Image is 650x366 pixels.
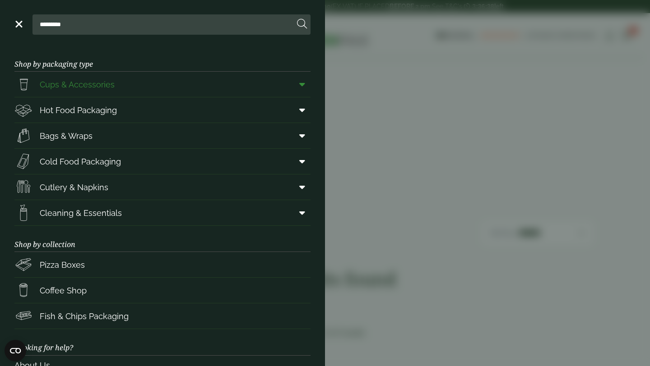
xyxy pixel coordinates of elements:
[14,72,311,97] a: Cups & Accessories
[40,156,121,168] span: Cold Food Packaging
[40,310,129,322] span: Fish & Chips Packaging
[14,281,32,299] img: HotDrink_paperCup.svg
[40,78,115,91] span: Cups & Accessories
[14,149,311,174] a: Cold Food Packaging
[40,207,122,219] span: Cleaning & Essentials
[14,256,32,274] img: Pizza_boxes.svg
[40,130,93,142] span: Bags & Wraps
[14,252,311,277] a: Pizza Boxes
[14,46,311,72] h3: Shop by packaging type
[40,259,85,271] span: Pizza Boxes
[14,127,32,145] img: Paper_carriers.svg
[14,303,311,329] a: Fish & Chips Packaging
[14,200,311,225] a: Cleaning & Essentials
[40,181,108,193] span: Cutlery & Napkins
[14,152,32,170] img: Sandwich_box.svg
[14,226,311,252] h3: Shop by collection
[14,75,32,93] img: PintNhalf_cup.svg
[14,123,311,148] a: Bags & Wraps
[14,278,311,303] a: Coffee Shop
[14,174,311,200] a: Cutlery & Napkins
[14,97,311,123] a: Hot Food Packaging
[14,101,32,119] img: Deli_box.svg
[14,204,32,222] img: open-wipe.svg
[40,284,87,297] span: Coffee Shop
[14,307,32,325] img: FishNchip_box.svg
[14,329,311,355] h3: Looking for help?
[14,178,32,196] img: Cutlery.svg
[40,104,117,116] span: Hot Food Packaging
[5,340,26,361] button: Open CMP widget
